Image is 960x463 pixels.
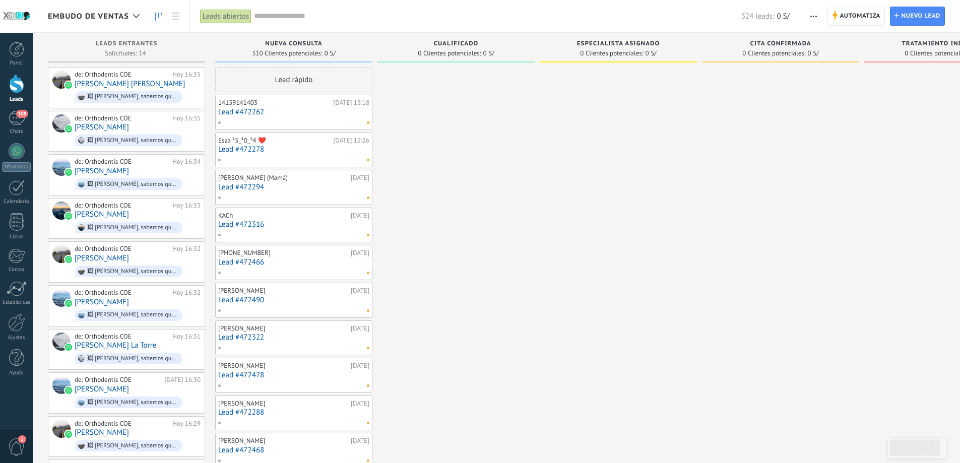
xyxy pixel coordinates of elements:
[172,202,201,210] div: Hoy 16:33
[382,40,530,49] div: Cualificado
[75,210,129,219] a: [PERSON_NAME]
[215,67,372,92] div: Lead rápido
[87,181,178,188] div: 🖼 [PERSON_NAME], sabemos que nada duele más que ver a tu peque sufrir por una caries que pudiste ...
[65,431,72,438] img: waba.svg
[75,80,185,88] a: [PERSON_NAME] [PERSON_NAME]
[577,40,660,47] span: Especialista asignado
[2,162,31,172] div: WhatsApp
[265,40,322,47] span: Nueva consulta
[351,249,369,257] div: [DATE]
[367,459,369,462] span: No hay nada asignado
[218,287,348,295] div: [PERSON_NAME]
[65,125,72,133] img: waba.svg
[65,300,72,307] img: waba.svg
[2,96,31,103] div: Leads
[218,324,348,333] div: [PERSON_NAME]
[218,371,369,379] a: Lead #472478
[52,420,71,438] div: Abdiel Gamonal Valles
[901,7,940,25] span: Nuevo lead
[367,347,369,349] span: No hay nada asignado
[2,267,31,273] div: Correo
[18,435,26,443] span: 1
[48,12,129,21] span: Embudo de ventas
[52,376,71,394] div: Percy Romani
[827,7,885,26] a: Automatiza
[2,199,31,205] div: Calendario
[580,50,643,56] span: 0 Clientes potenciales:
[218,258,369,267] a: Lead #472466
[218,437,348,445] div: [PERSON_NAME]
[220,40,367,49] div: Nueva consulta
[172,420,201,428] div: Hoy 16:29
[218,174,348,182] div: [PERSON_NAME] (Mamá)
[52,333,71,351] div: Rosmeri Quispe La Torre
[707,40,854,49] div: Cita confirmada
[96,40,158,47] span: Leads Entrantes
[52,202,71,220] div: Jhon Alexander Huaraca Allcca
[172,289,201,297] div: Hoy 16:32
[890,7,945,26] a: Nuevo lead
[218,333,369,342] a: Lead #472322
[172,71,201,79] div: Hoy 16:35
[172,114,201,122] div: Hoy 16:35
[75,202,169,210] div: de: Orthodentis COE
[252,50,322,56] span: 310 Clientes potenciales:
[367,121,369,124] span: No hay nada asignado
[87,399,178,406] div: 🖼 [PERSON_NAME], sabemos que nada duele más que ver a tu peque sufrir por una caries que pudiste ...
[840,7,880,25] span: Automatiza
[164,376,201,384] div: [DATE] 16:30
[75,167,129,175] a: [PERSON_NAME]
[646,50,657,56] span: 0 S/
[434,40,479,47] span: Cualificado
[172,333,201,341] div: Hoy 16:31
[808,50,819,56] span: 0 S/
[52,114,71,133] div: Ruth Natalie Andia Campos
[65,82,72,89] img: waba.svg
[367,272,369,274] span: No hay nada asignado
[351,174,369,182] div: [DATE]
[2,299,31,306] div: Estadísticas
[75,428,129,437] a: [PERSON_NAME]
[53,40,200,49] div: Leads Entrantes
[333,99,369,107] div: [DATE] 15:18
[65,169,72,176] img: waba.svg
[75,333,169,341] div: de: Orthodentis COE
[75,420,169,428] div: de: Orthodentis COE
[2,370,31,376] div: Ayuda
[75,71,169,79] div: de: Orthodentis COE
[172,245,201,253] div: Hoy 16:32
[218,446,369,454] a: Lead #472468
[367,234,369,236] span: No hay nada asignado
[75,123,129,131] a: [PERSON_NAME]
[87,93,178,100] div: 🖼 [PERSON_NAME], sabemos que nada duele más que ver a tu peque sufrir por una caries que pudiste ...
[75,341,156,350] a: [PERSON_NAME] La Torre
[545,40,692,49] div: Especialista asignado
[87,311,178,318] div: 🖼 [PERSON_NAME], sabemos que nada duele más que ver a tu peque sufrir por una caries que pudiste ...
[750,40,811,47] span: Cita confirmada
[333,137,369,145] div: [DATE] 12:26
[65,387,72,394] img: waba.svg
[483,50,494,56] span: 0 S/
[367,384,369,387] span: No hay nada asignado
[742,50,805,56] span: 0 Clientes potenciales:
[87,355,178,362] div: 🖼 [PERSON_NAME], sabemos que nada duele más que ver a tu peque sufrir por una caries que pudiste ...
[65,256,72,263] img: waba.svg
[52,289,71,307] div: Karen Zuñiga Muñoz
[75,385,129,393] a: [PERSON_NAME]
[351,400,369,408] div: [DATE]
[87,268,178,275] div: 🖼 [PERSON_NAME], sabemos que nada duele más que ver a tu peque sufrir por una caries que pudiste ...
[741,12,775,21] span: 324 leads:
[2,128,31,135] div: Chats
[75,289,169,297] div: de: Orthodentis COE
[52,71,71,89] div: Yovana Palomino Truyenque Castro
[200,9,251,24] div: Leads abiertos
[75,376,161,384] div: de: Orthodentis COE
[367,159,369,161] span: No hay nada asignado
[52,158,71,176] div: Irene Palomino
[2,335,31,341] div: Ajustes
[218,400,348,408] div: [PERSON_NAME]
[2,60,31,67] div: Panel
[75,114,169,122] div: de: Orthodentis COE
[218,145,369,154] a: Lead #472278
[218,137,331,145] div: Esza ¹5_¹0_²4 ❤️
